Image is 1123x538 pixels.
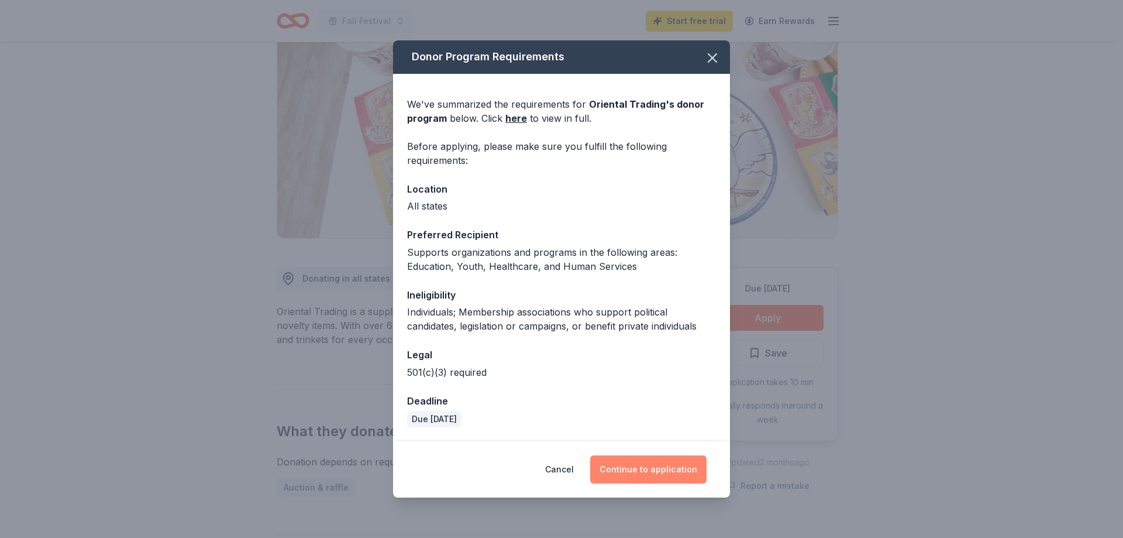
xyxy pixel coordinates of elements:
[407,227,716,242] div: Preferred Recipient
[407,365,716,379] div: 501(c)(3) required
[407,199,716,213] div: All states
[407,287,716,303] div: Ineligibility
[407,347,716,362] div: Legal
[407,305,716,333] div: Individuals; Membership associations who support political candidates, legislation or campaigns, ...
[407,139,716,167] div: Before applying, please make sure you fulfill the following requirements:
[393,40,730,74] div: Donor Program Requirements
[407,181,716,197] div: Location
[545,455,574,484] button: Cancel
[407,97,716,125] div: We've summarized the requirements for below. Click to view in full.
[407,393,716,409] div: Deadline
[407,245,716,273] div: Supports organizations and programs in the following areas: Education, Youth, Healthcare, and Hum...
[590,455,707,484] button: Continue to application
[407,411,461,427] div: Due [DATE]
[505,111,527,125] a: here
